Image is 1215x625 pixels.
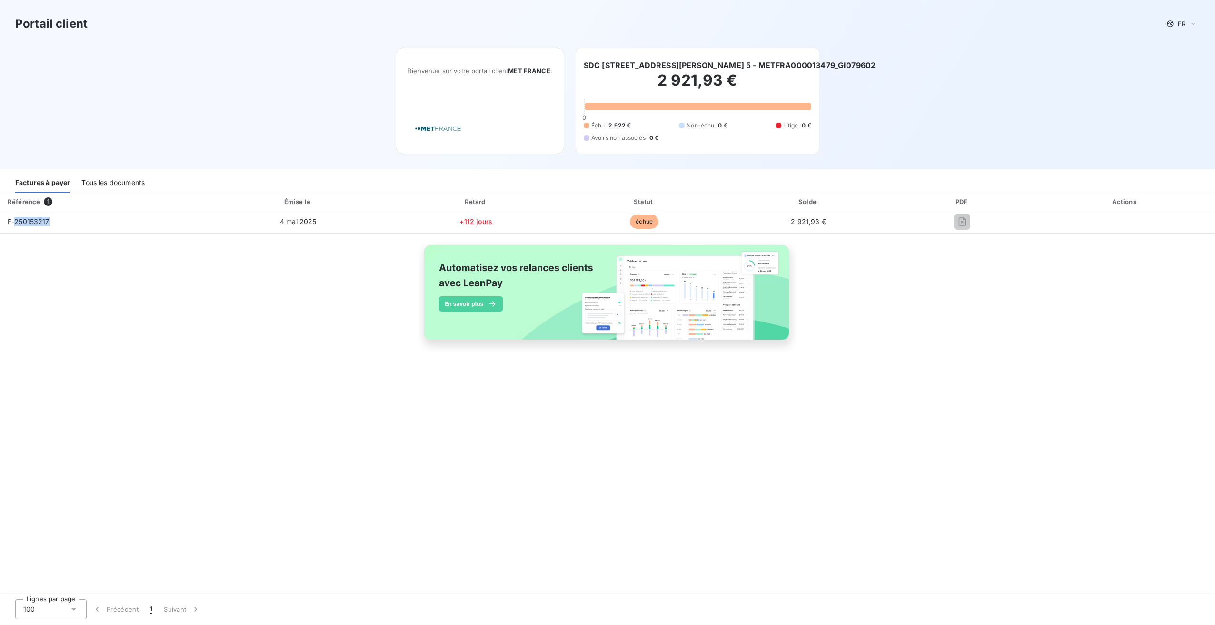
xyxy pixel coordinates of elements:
h2: 2 921,93 € [584,71,811,99]
span: Avoirs non associés [591,134,646,142]
span: 1 [44,197,52,206]
div: Statut [563,197,726,206]
div: Référence [8,198,40,205]
span: 1 [150,605,152,614]
span: 0 € [718,121,727,130]
span: F-250153217 [8,217,50,225]
button: 1 [144,599,158,619]
img: Company logo [408,115,468,142]
div: Actions [1037,197,1213,206]
h6: SDC [STREET_ADDRESS][PERSON_NAME] 5 - METFRA000013479_GI079602 [584,59,876,71]
h3: Portail client [15,15,88,32]
button: Suivant [158,599,206,619]
span: 4 mai 2025 [280,217,317,225]
span: 0 [582,114,586,121]
div: PDF [891,197,1033,206]
div: Tous les documents [81,173,145,193]
span: FR [1178,20,1185,28]
div: Factures à payer [15,173,70,193]
span: 100 [23,605,35,614]
span: MET FRANCE [508,67,550,75]
img: banner [415,239,800,356]
span: Bienvenue sur votre portail client . [408,67,552,75]
span: Litige [783,121,798,130]
span: Échu [591,121,605,130]
button: Précédent [87,599,144,619]
span: +112 jours [459,217,492,225]
div: Retard [393,197,559,206]
span: 0 € [649,134,658,142]
span: 0 € [802,121,811,130]
span: échue [630,215,658,229]
div: Solde [729,197,887,206]
div: Émise le [208,197,389,206]
span: 2 921,93 € [791,217,826,225]
span: Non-échu [687,121,714,130]
span: 2 922 € [608,121,631,130]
